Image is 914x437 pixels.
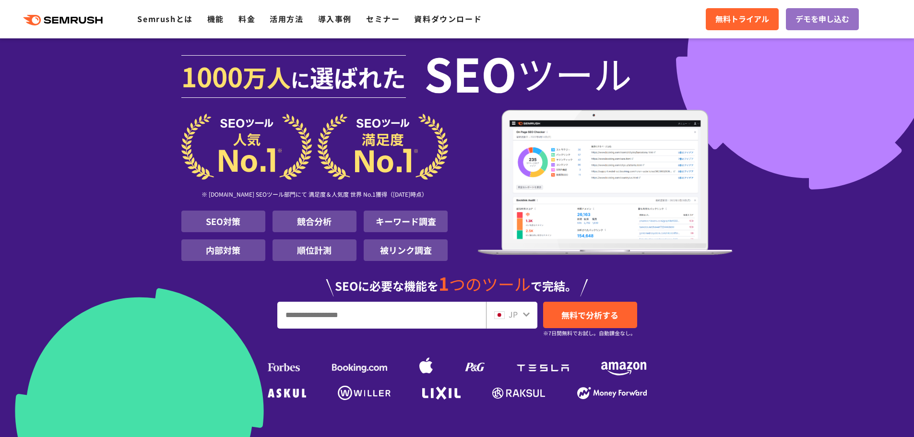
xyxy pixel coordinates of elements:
[278,302,486,328] input: URL、キーワードを入力してください
[449,272,531,295] span: つのツール
[181,57,243,95] span: 1000
[137,13,192,24] a: Semrushとは
[795,13,849,25] span: デモを申し込む
[509,308,518,320] span: JP
[181,211,265,232] li: SEO対策
[181,265,733,296] div: SEOに必要な機能を
[786,8,859,30] a: デモを申し込む
[181,239,265,261] li: 内部対策
[310,59,406,94] span: 選ばれた
[517,54,632,92] span: ツール
[715,13,769,25] span: 無料トライアル
[318,13,352,24] a: 導入事例
[273,239,356,261] li: 順位計測
[706,8,779,30] a: 無料トライアル
[366,13,400,24] a: セミナー
[181,180,448,211] div: ※ [DOMAIN_NAME] SEOツール部門にて 満足度＆人気度 世界 No.1獲得（[DATE]時点）
[424,54,517,92] span: SEO
[543,302,637,328] a: 無料で分析する
[270,13,303,24] a: 活用方法
[364,239,448,261] li: 被リンク調査
[543,329,636,338] small: ※7日間無料でお試し。自動課金なし。
[243,59,291,94] span: 万人
[439,270,449,296] span: 1
[364,211,448,232] li: キーワード調査
[291,65,310,93] span: に
[273,211,356,232] li: 競合分析
[561,309,618,321] span: 無料で分析する
[207,13,224,24] a: 機能
[238,13,255,24] a: 料金
[531,277,577,294] span: で完結。
[414,13,482,24] a: 資料ダウンロード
